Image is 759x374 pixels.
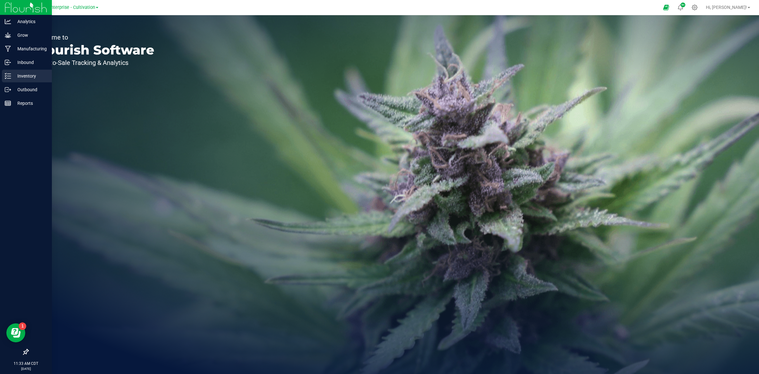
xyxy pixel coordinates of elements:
[5,59,11,66] inline-svg: Inbound
[11,31,49,39] p: Grow
[5,18,11,25] inline-svg: Analytics
[6,323,25,342] iframe: Resource center
[11,72,49,80] p: Inventory
[34,60,154,66] p: Seed-to-Sale Tracking & Analytics
[691,4,699,10] div: Manage settings
[31,5,95,10] span: Vertical Enterprise - Cultivation
[11,45,49,53] p: Manufacturing
[11,18,49,25] p: Analytics
[11,59,49,66] p: Inbound
[659,1,673,14] span: Open Ecommerce Menu
[19,322,26,330] iframe: Resource center unread badge
[3,361,49,366] p: 11:33 AM CDT
[3,366,49,371] p: [DATE]
[5,86,11,93] inline-svg: Outbound
[706,5,747,10] span: Hi, [PERSON_NAME]!
[5,73,11,79] inline-svg: Inventory
[5,100,11,106] inline-svg: Reports
[5,32,11,38] inline-svg: Grow
[34,34,154,41] p: Welcome to
[11,86,49,93] p: Outbound
[11,99,49,107] p: Reports
[5,46,11,52] inline-svg: Manufacturing
[34,44,154,56] p: Flourish Software
[682,4,684,6] span: 9+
